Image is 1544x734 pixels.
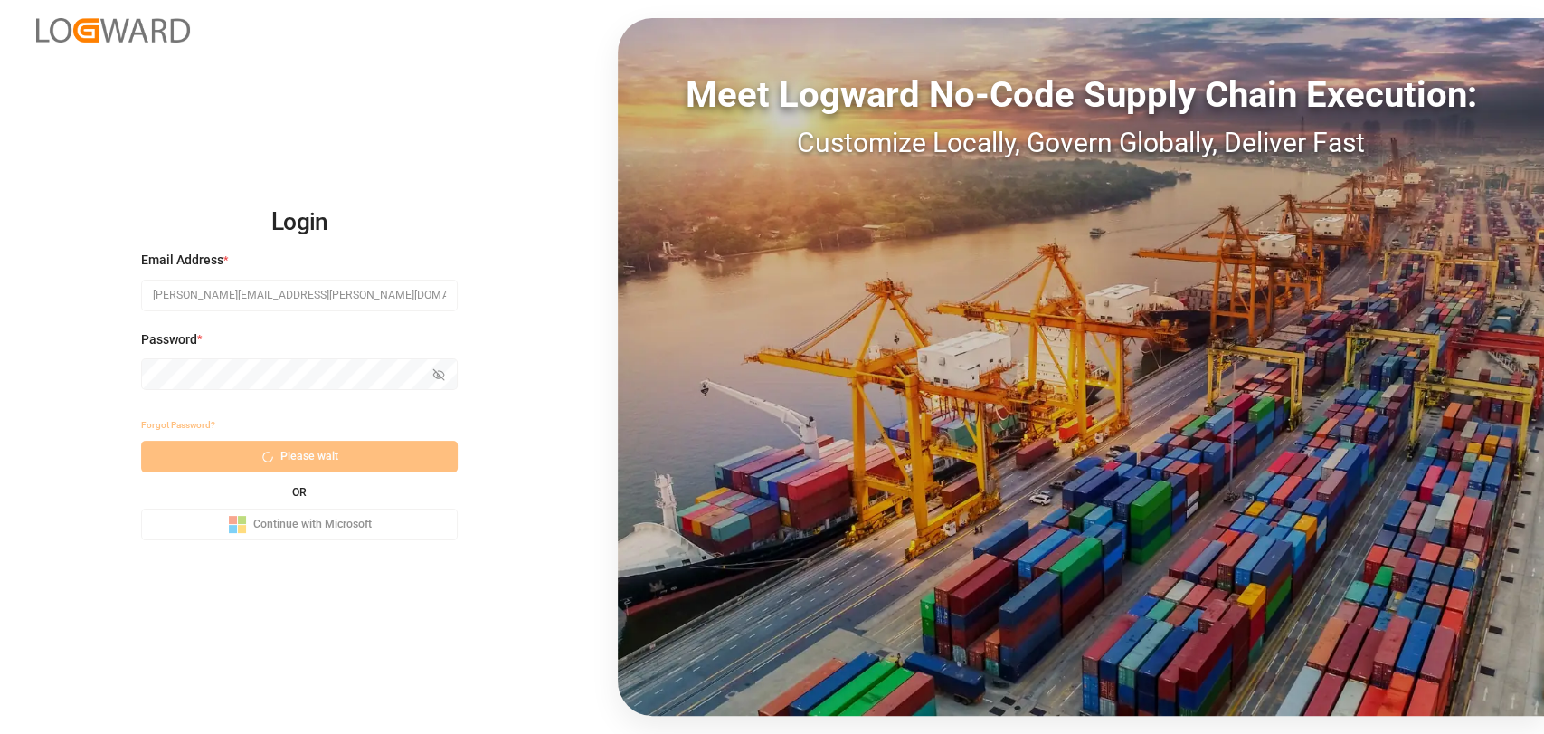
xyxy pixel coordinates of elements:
span: Password [141,330,197,349]
span: Email Address [141,251,223,270]
div: Meet Logward No-Code Supply Chain Execution: [618,68,1544,122]
h2: Login [141,194,458,252]
img: Logward_new_orange.png [36,18,190,43]
small: OR [292,487,307,498]
input: Enter your email [141,280,458,311]
div: Customize Locally, Govern Globally, Deliver Fast [618,122,1544,163]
